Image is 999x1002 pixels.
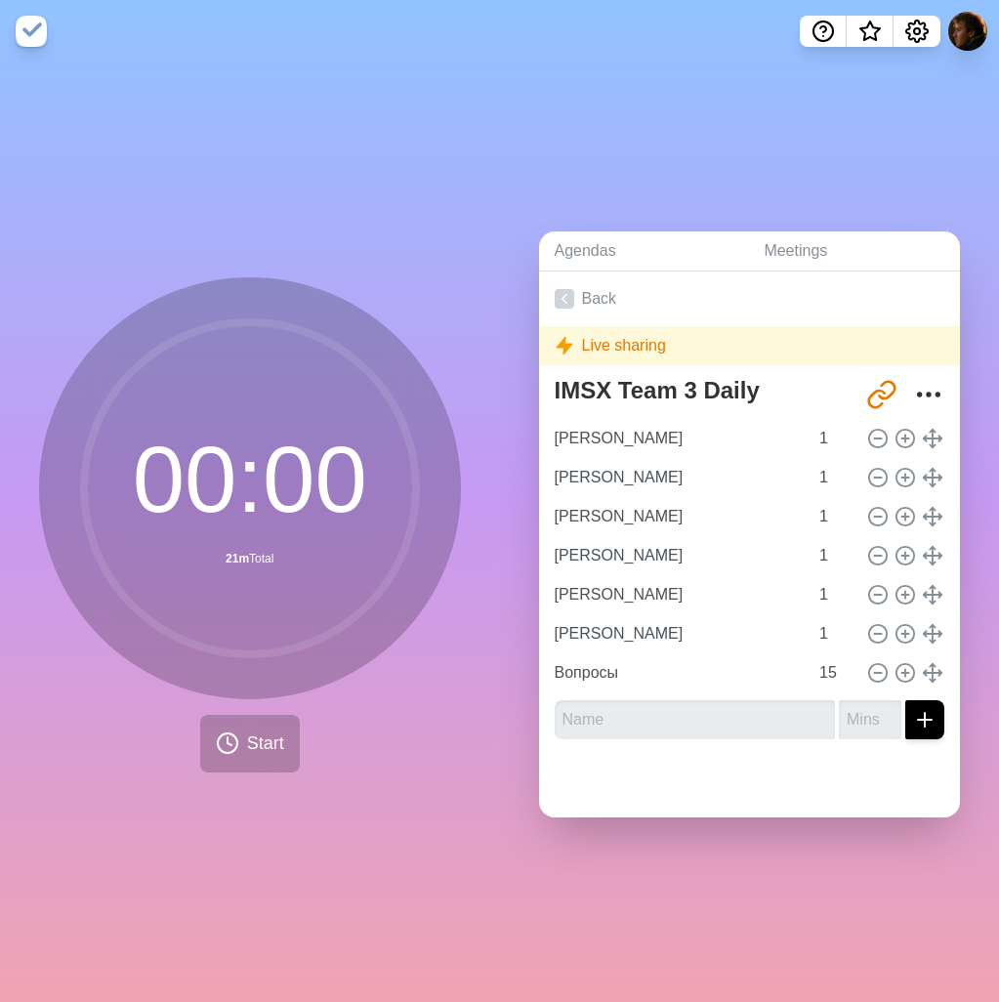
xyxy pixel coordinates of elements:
[539,231,749,271] a: Agendas
[812,614,858,653] input: Mins
[547,653,809,692] input: Name
[547,614,809,653] input: Name
[547,536,809,575] input: Name
[812,419,858,458] input: Mins
[555,700,836,739] input: Name
[547,497,809,536] input: Name
[547,458,809,497] input: Name
[748,231,960,271] a: Meetings
[200,715,300,772] button: Start
[812,575,858,614] input: Mins
[839,700,901,739] input: Mins
[547,419,809,458] input: Name
[539,271,961,326] a: Back
[909,375,948,414] button: More
[894,16,940,47] button: Settings
[812,497,858,536] input: Mins
[539,326,961,365] div: Live sharing
[247,731,284,757] span: Start
[812,458,858,497] input: Mins
[800,16,847,47] button: Help
[547,575,809,614] input: Name
[812,653,858,692] input: Mins
[847,16,894,47] button: What’s new
[862,375,901,414] button: Share link
[812,536,858,575] input: Mins
[16,16,47,47] img: timeblocks logo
